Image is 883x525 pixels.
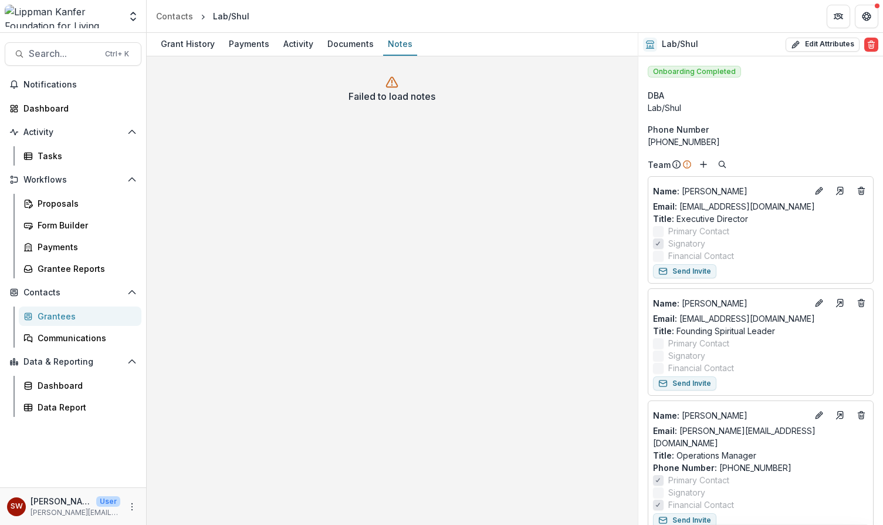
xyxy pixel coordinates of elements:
span: Name : [653,186,679,196]
span: Signatory [668,237,705,250]
span: Activity [23,127,123,137]
span: Onboarding Completed [648,66,741,78]
button: Edit Attributes [786,38,860,52]
button: Edit [812,408,826,422]
span: Primary Contact [668,474,729,486]
span: Primary Contact [668,337,729,349]
a: Data Report [19,398,141,417]
div: Communications [38,332,132,344]
span: Signatory [668,486,705,499]
button: Deletes [854,408,868,422]
a: Grantee Reports [19,259,141,278]
div: Grant History [156,35,219,52]
a: Activity [279,33,318,56]
a: Dashboard [5,99,141,118]
span: Name : [653,410,679,420]
button: Edit [812,184,826,198]
div: Contacts [156,10,193,22]
span: Primary Contact [668,225,729,237]
a: Tasks [19,146,141,166]
a: Payments [224,33,274,56]
button: Deletes [854,184,868,198]
span: Signatory [668,349,705,362]
span: Name : [653,298,679,308]
p: [PERSON_NAME][EMAIL_ADDRESS][DOMAIN_NAME] [31,507,120,518]
div: Dashboard [23,102,132,115]
img: Lippman Kanfer Foundation for Living Torah logo [5,5,120,28]
div: Activity [279,35,318,52]
span: Search... [29,48,98,59]
span: Email: [653,314,677,324]
div: Notes [383,35,417,52]
p: [PERSON_NAME] [31,495,92,507]
a: Dashboard [19,376,141,395]
span: Data & Reporting [23,357,123,367]
button: Open Contacts [5,283,141,302]
button: Search... [5,42,141,66]
span: Title : [653,450,674,460]
p: Founding Spiritual Leader [653,325,868,337]
span: Workflows [23,175,123,185]
p: Failed to load notes [349,89,435,103]
a: Proposals [19,194,141,213]
p: [PERSON_NAME] [653,185,807,197]
a: Go to contact [831,181,850,200]
span: Title : [653,326,674,336]
span: Phone Number : [653,463,717,473]
a: Email: [PERSON_NAME][EMAIL_ADDRESS][DOMAIN_NAME] [653,425,868,449]
span: DBA [648,89,664,102]
div: [PHONE_NUMBER] [648,136,874,148]
p: Team [648,159,671,171]
div: Proposals [38,197,132,210]
a: Go to contact [831,406,850,425]
a: Payments [19,237,141,257]
button: Add [696,157,711,171]
a: Contacts [151,8,198,25]
span: Financial Contact [668,499,734,511]
div: Lab/Shul [213,10,249,22]
div: Lab/Shul [648,102,874,114]
div: Payments [38,241,132,253]
a: Name: [PERSON_NAME] [653,185,807,197]
a: Go to contact [831,294,850,312]
a: Name: [PERSON_NAME] [653,297,807,309]
span: Financial Contact [668,250,734,262]
div: Samantha Carlin Willis [11,503,23,510]
button: Search [715,157,729,171]
button: Open Workflows [5,170,141,189]
div: Tasks [38,150,132,162]
span: Notifications [23,80,137,90]
p: [PERSON_NAME] [653,409,807,422]
button: Open Activity [5,123,141,142]
p: User [96,496,120,507]
nav: breadcrumb [151,8,254,25]
div: Documents [323,35,378,52]
button: Send Invite [653,376,716,391]
span: Email: [653,201,677,211]
span: Title : [653,214,674,224]
button: Notifications [5,75,141,94]
span: Phone Number [648,123,709,136]
a: Name: [PERSON_NAME] [653,409,807,422]
a: Email: [EMAIL_ADDRESS][DOMAIN_NAME] [653,200,815,213]
span: Email: [653,426,677,436]
button: Delete [864,38,878,52]
div: Grantee Reports [38,262,132,275]
button: Deletes [854,296,868,310]
p: Operations Manager [653,449,868,462]
div: Data Report [38,401,132,413]
a: Documents [323,33,378,56]
a: Grantees [19,307,141,326]
span: Contacts [23,288,123,298]
div: Form Builder [38,219,132,231]
div: Grantees [38,310,132,322]
button: Open entity switcher [125,5,141,28]
a: Grant History [156,33,219,56]
div: Dashboard [38,379,132,392]
div: Payments [224,35,274,52]
button: Open Data & Reporting [5,352,141,371]
span: Financial Contact [668,362,734,374]
a: Notes [383,33,417,56]
h2: Lab/Shul [662,39,698,49]
p: [PERSON_NAME] [653,297,807,309]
